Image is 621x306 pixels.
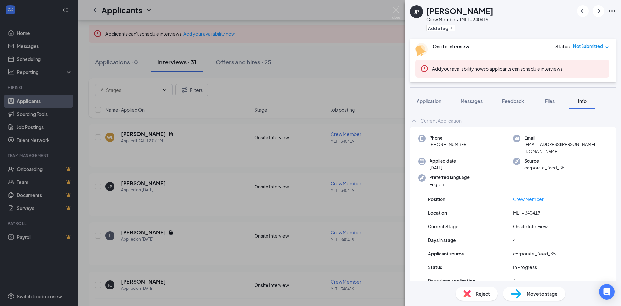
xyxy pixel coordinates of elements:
[461,98,483,104] span: Messages
[605,45,609,49] span: down
[430,135,468,141] span: Phone
[513,223,548,230] span: Onsite Interview
[513,196,544,202] a: Crew Member
[420,118,462,124] div: Current Application
[527,290,558,297] span: Move to stage
[578,98,587,104] span: Info
[579,7,587,15] svg: ArrowLeftNew
[414,8,419,15] div: JP
[594,7,602,15] svg: ArrowRight
[428,196,445,203] span: Position
[573,43,603,50] span: Not Submitted
[432,66,564,72] span: so applicants can schedule interviews.
[428,223,459,230] span: Current Stage
[513,250,556,257] span: corporate_feed_35
[430,164,456,171] span: [DATE]
[577,5,589,17] button: ArrowLeftNew
[430,174,470,181] span: Preferred language
[428,250,464,257] span: Applicant source
[513,264,537,271] span: In Progress
[524,158,565,164] span: Source
[426,25,455,31] button: PlusAdd a tag
[450,26,453,30] svg: Plus
[428,277,475,284] span: Days since application
[545,98,555,104] span: Files
[513,209,540,216] span: MLT - 340419
[524,164,565,171] span: corporate_feed_35
[417,98,441,104] span: Application
[410,117,418,125] svg: ChevronUp
[502,98,524,104] span: Feedback
[426,16,493,23] div: Crew Member at MLT - 340419
[476,290,490,297] span: Reject
[555,43,571,50] div: Status :
[428,236,456,244] span: Days in stage
[428,209,447,216] span: Location
[430,181,470,187] span: English
[513,277,516,284] span: 4
[432,65,484,72] button: Add your availability now
[593,5,604,17] button: ArrowRight
[513,236,516,244] span: 4
[524,141,608,154] span: [EMAIL_ADDRESS][PERSON_NAME][DOMAIN_NAME]
[430,158,456,164] span: Applied date
[428,264,442,271] span: Status
[433,43,469,49] b: Onsite Interview
[524,135,608,141] span: Email
[608,7,616,15] svg: Ellipses
[420,65,428,73] svg: Error
[430,141,468,148] span: [PHONE_NUMBER]
[426,5,493,16] h1: [PERSON_NAME]
[599,284,615,300] div: Open Intercom Messenger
